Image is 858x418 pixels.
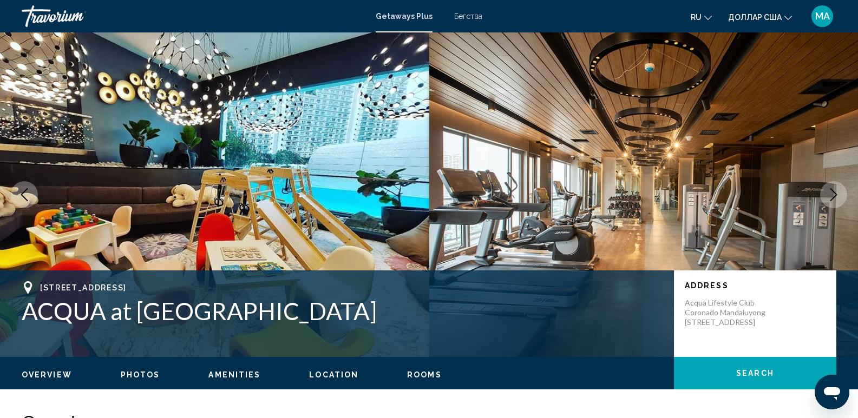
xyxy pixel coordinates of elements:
p: Address [685,281,826,290]
button: Previous image [11,181,38,208]
span: Search [736,369,774,378]
p: Acqua Lifestyle Club Coronado Mandaluyong [STREET_ADDRESS] [685,298,771,327]
span: [STREET_ADDRESS] [40,283,127,292]
span: Amenities [208,370,260,379]
iframe: Кнопка запуска окна обмена сообщениями [815,375,849,409]
button: Search [674,357,836,389]
button: Next image [820,181,847,208]
button: Amenities [208,370,260,380]
button: Photos [121,370,160,380]
button: Overview [22,370,72,380]
h1: ACQUA at [GEOGRAPHIC_DATA] [22,297,663,325]
button: Изменить валюту [728,9,792,25]
span: Location [309,370,358,379]
font: ru [691,13,702,22]
button: Location [309,370,358,380]
span: Photos [121,370,160,379]
font: МА [815,10,830,22]
a: Getaways Plus [376,12,433,21]
a: Травориум [22,5,365,27]
a: Бегства [454,12,482,21]
span: Overview [22,370,72,379]
button: Изменить язык [691,9,712,25]
span: Rooms [407,370,442,379]
font: доллар США [728,13,782,22]
button: Rooms [407,370,442,380]
button: Меню пользователя [808,5,836,28]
